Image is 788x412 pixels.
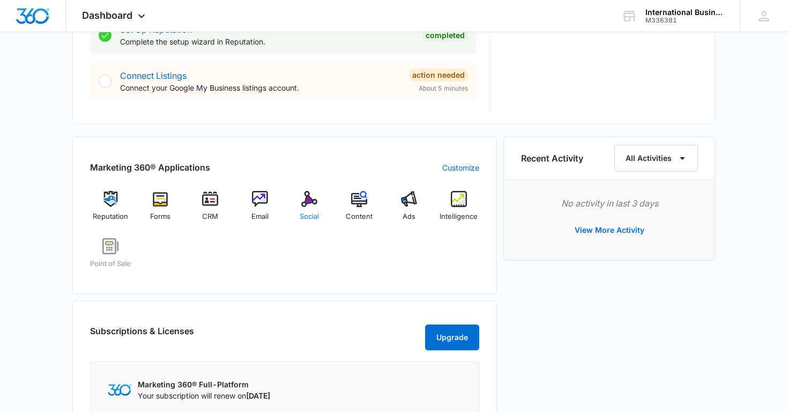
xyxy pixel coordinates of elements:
a: Connect Listings [120,70,187,81]
h2: Marketing 360® Applications [90,161,210,174]
span: About 5 minutes [419,84,468,93]
p: Connect your Google My Business listings account. [120,82,400,93]
button: View More Activity [564,217,655,243]
a: Email [239,191,280,230]
a: Reputation [90,191,131,230]
span: Email [251,211,269,222]
a: CRM [190,191,231,230]
p: No activity in last 3 days [521,197,698,210]
button: Upgrade [425,325,479,350]
div: Completed [422,29,468,42]
a: Forms [140,191,181,230]
h2: Subscriptions & Licenses [90,325,194,346]
span: Content [346,211,373,222]
span: Reputation [93,211,128,222]
span: Forms [150,211,170,222]
span: Ads [403,211,415,222]
span: Point of Sale [90,259,131,269]
p: Complete the setup wizard in Reputation. [120,36,414,47]
p: Marketing 360® Full-Platform [138,379,270,390]
div: account id [645,17,724,24]
a: Customize [442,162,479,173]
h6: Recent Activity [521,152,583,165]
div: account name [645,8,724,17]
p: Your subscription will renew on [138,390,270,401]
a: Intelligence [438,191,479,230]
button: All Activities [614,145,698,172]
span: Social [300,211,319,222]
a: Social [289,191,330,230]
img: Marketing 360 Logo [108,384,131,395]
a: Point of Sale [90,238,131,277]
span: Intelligence [440,211,478,222]
span: [DATE] [246,391,270,400]
a: Ads [389,191,430,230]
div: Action Needed [409,69,468,82]
span: Dashboard [82,10,132,21]
span: CRM [202,211,218,222]
a: Content [339,191,380,230]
